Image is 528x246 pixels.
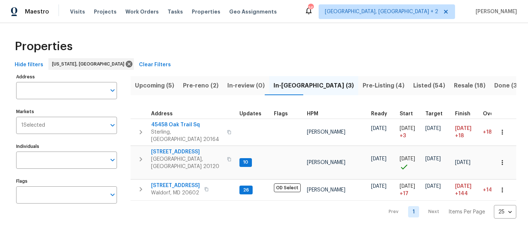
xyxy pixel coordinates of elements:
span: OD Select [274,183,301,192]
span: 10 [240,159,251,165]
div: Actual renovation start date [400,111,419,116]
span: Address [151,111,173,116]
td: 144 day(s) past target finish date [480,180,511,201]
span: [DATE] [371,126,386,131]
span: Resale (18) [454,81,485,91]
div: Earliest renovation start date (first business day after COE or Checkout) [371,111,394,116]
span: [DATE] [455,184,472,189]
span: Properties [15,43,73,50]
span: Ready [371,111,387,116]
span: [DATE] [371,184,386,189]
span: +18 [455,132,464,139]
div: Projected renovation finish date [455,111,477,116]
span: [DATE] [400,156,415,161]
label: Flags [16,179,117,183]
span: In-review (0) [227,81,265,91]
td: Project started 17 days late [397,180,422,201]
span: [PERSON_NAME] [307,187,345,193]
label: Address [16,75,117,79]
span: Updates [239,111,261,116]
button: Hide filters [12,58,46,72]
span: Work Orders [125,8,159,15]
span: Done (370) [494,81,527,91]
span: Geo Assignments [229,8,277,15]
span: Start [400,111,413,116]
span: Finish [455,111,470,116]
span: [DATE] [455,160,470,165]
span: Projects [94,8,117,15]
span: [DATE] [371,156,386,161]
p: Items Per Page [448,208,485,216]
label: Individuals [16,144,117,149]
span: Hide filters [15,60,43,70]
span: Target [425,111,443,116]
span: Clear Filters [139,60,171,70]
td: Scheduled to finish 18 day(s) late [452,119,480,145]
span: In-[GEOGRAPHIC_DATA] (3) [274,81,354,91]
span: 26 [240,187,252,193]
span: [DATE] [425,184,441,189]
button: Open [107,155,118,165]
td: Project started on time [397,146,422,179]
span: Sterling, [GEOGRAPHIC_DATA] 20164 [151,128,223,143]
a: Goto page 1 [408,206,419,217]
span: Pre-reno (2) [183,81,219,91]
span: [GEOGRAPHIC_DATA], [GEOGRAPHIC_DATA] + 2 [325,8,438,15]
span: [PERSON_NAME] [307,130,345,135]
span: [DATE] [425,126,441,131]
span: Maestro [25,8,49,15]
button: Open [107,190,118,200]
span: [STREET_ADDRESS] [151,148,223,156]
div: 25 [494,202,516,221]
span: Listed (54) [413,81,445,91]
span: [STREET_ADDRESS] [151,182,200,189]
span: [DATE] [425,156,441,161]
div: Days past target finish date [483,111,509,116]
td: 18 day(s) past target finish date [480,119,511,145]
span: [US_STATE], [GEOGRAPHIC_DATA] [52,60,127,68]
span: Tasks [168,9,183,14]
span: [PERSON_NAME] [473,8,517,15]
span: Visits [70,8,85,15]
span: Overall [483,111,502,116]
span: Upcoming (5) [135,81,174,91]
span: [PERSON_NAME] [307,160,345,165]
nav: Pagination Navigation [382,205,516,219]
button: Open [107,85,118,96]
div: Target renovation project end date [425,111,449,116]
label: Markets [16,109,117,114]
span: [DATE] [400,184,415,189]
div: [US_STATE], [GEOGRAPHIC_DATA] [48,58,134,70]
span: +144 [483,187,496,193]
span: Properties [192,8,220,15]
span: Waldorf, MD 20602 [151,189,200,197]
span: Flags [274,111,288,116]
button: Open [107,120,118,130]
span: + 17 [400,190,408,197]
span: 1 Selected [21,122,45,128]
td: Project started 3 days late [397,119,422,145]
span: [DATE] [400,126,415,131]
span: [GEOGRAPHIC_DATA], [GEOGRAPHIC_DATA] 20120 [151,156,223,170]
td: Scheduled to finish 144 day(s) late [452,180,480,201]
span: + 3 [400,132,406,139]
span: +144 [455,190,468,197]
span: [DATE] [455,126,472,131]
span: Pre-Listing (4) [363,81,404,91]
span: 45458 Oak Trail Sq [151,121,223,128]
span: HPM [307,111,318,116]
div: 36 [308,4,313,12]
button: Clear Filters [136,58,174,72]
span: +18 [483,130,492,135]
